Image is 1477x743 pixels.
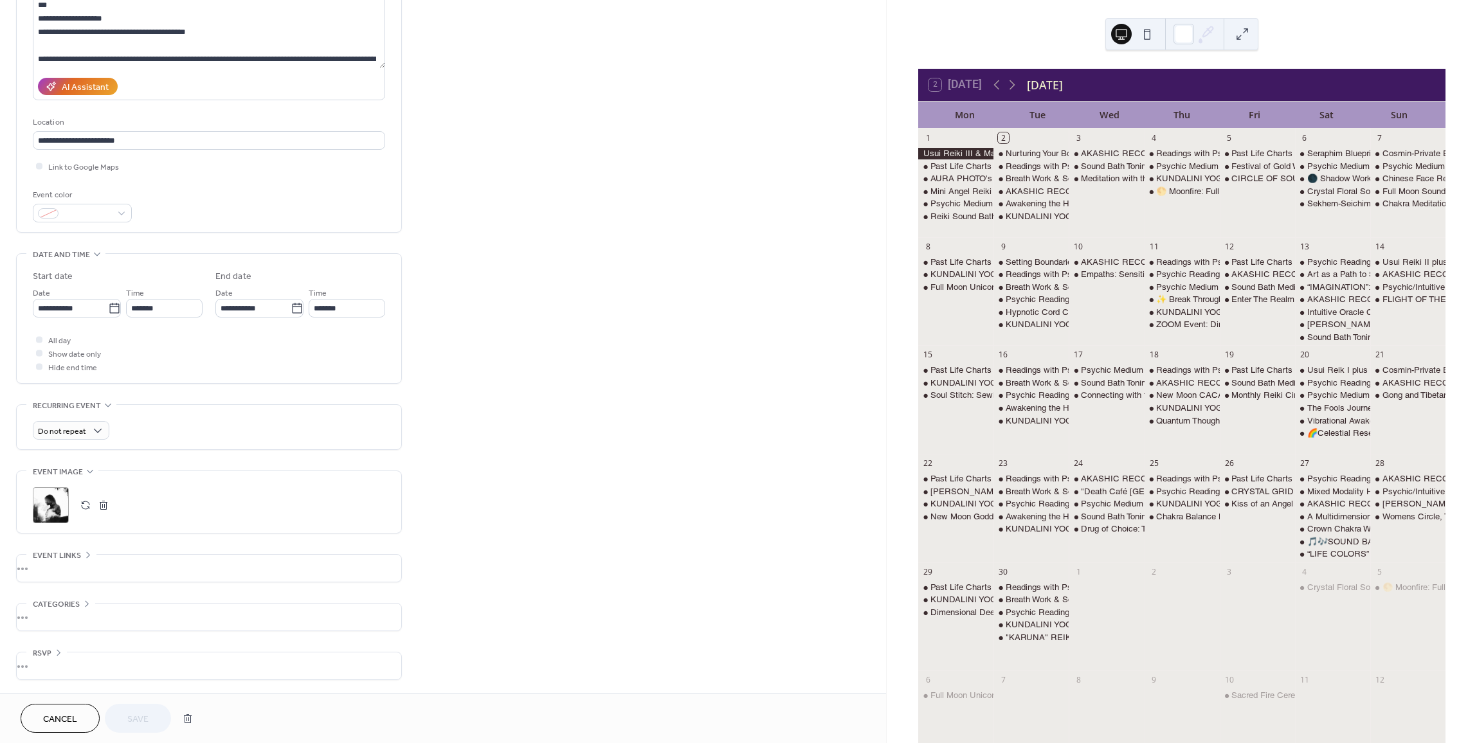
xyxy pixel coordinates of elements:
[48,348,101,361] span: Show date only
[993,211,1069,222] div: KUNDALINI YOGA
[1295,377,1370,389] div: Psychic Readings Floor Day with Gayla!!
[918,498,993,510] div: KUNDALINI YOGA
[43,713,77,726] span: Cancel
[993,523,1069,535] div: KUNDALINI YOGA
[918,186,993,197] div: Mini Angel Reiki Package with Leeza
[930,511,1180,523] div: New Moon Goddess Activation Meditation with [PERSON_NAME]
[1148,350,1159,361] div: 18
[923,241,934,252] div: 8
[1156,402,1228,414] div: KUNDALINI YOGA
[1148,241,1159,252] div: 11
[1374,132,1385,143] div: 7
[1374,241,1385,252] div: 14
[215,287,233,300] span: Date
[1231,282,1411,293] div: Sound Bath Meditation! with [PERSON_NAME]
[993,307,1069,318] div: Hypnotic Cord Cutting Class with April
[1081,173,1316,184] div: Meditation with the Ascended Masters with [PERSON_NAME]
[1224,132,1235,143] div: 5
[1220,269,1295,280] div: AKASHIC RECORDS READING with Valeri (& Other Psychic Services)
[1006,389,1210,401] div: Psychic Readings Floor Day with [PERSON_NAME]!!
[1370,511,1445,523] div: Womens Circle, The Sacred Circle
[1027,76,1063,93] div: [DATE]
[1299,566,1310,577] div: 4
[1370,486,1445,497] div: Psychic/Intuitive Development Group with Crista
[1370,256,1445,268] div: Usui Reiki II plus Holy Fire Certification Class with Gayla
[918,211,993,222] div: Reiki Sound Bath 6:30-8pm with Noella
[1156,498,1228,510] div: KUNDALINI YOGA
[1382,364,1465,376] div: Cosmin-Private Event
[1081,377,1406,389] div: Sound Bath Toning Meditation with Singing Bowls & Channeled Light Language & Song
[1295,511,1370,523] div: A Multidimensional Healing Circle with Sean
[1224,241,1235,252] div: 12
[930,256,1158,268] div: Past Life Charts or Oracle Readings with [PERSON_NAME]
[930,269,1002,280] div: KUNDALINI YOGA
[21,704,100,733] a: Cancel
[1069,473,1144,485] div: AKASHIC RECORDS READING with Valeri (& Other Psychic Services)
[1370,364,1445,376] div: Cosmin-Private Event
[1295,415,1370,427] div: Vibrational Awakening: A Journey into Light Language with Valeri
[1295,536,1370,548] div: 🎵🎶SOUND BATH!!!- CRYSTAL BOWLS & MORE with Debbie Veach
[1081,389,1436,401] div: Connecting with the [DEMOGRAPHIC_DATA] Archangels - meditation with [PERSON_NAME]
[930,211,1125,222] div: Reiki Sound Bath 6:30-8pm with [PERSON_NAME]
[1295,186,1370,197] div: Crystal Floral Sound Bath w/ Elowynn
[918,256,993,268] div: Past Life Charts or Oracle Readings with April Azzolino
[1073,458,1084,469] div: 24
[1145,173,1220,184] div: KUNDALINI YOGA
[1145,415,1220,427] div: Quantum Thought – How your Mind Shapes Reality with Rose
[1370,498,1445,510] div: Jazmine (private event) Front Classroom
[1148,132,1159,143] div: 4
[1220,498,1295,510] div: Kiss of an Angel Archangel Raphael Meditation and Experience with Crista
[918,282,993,293] div: Full Moon Unicorn Reiki Circle with Leeza
[930,473,1158,485] div: Past Life Charts or Oracle Readings with [PERSON_NAME]
[62,81,109,94] div: AI Assistant
[1006,211,1078,222] div: KUNDALINI YOGA
[1224,458,1235,469] div: 26
[1006,161,1198,172] div: Readings with Psychic Medium [PERSON_NAME]
[1006,523,1078,535] div: KUNDALINI YOGA
[918,486,993,497] div: Karen Jones "Channeling Session"
[1006,415,1078,427] div: KUNDALINI YOGA
[1006,498,1210,510] div: Psychic Readings Floor Day with [PERSON_NAME]!!
[309,287,327,300] span: Time
[1148,458,1159,469] div: 25
[1006,173,1239,184] div: Breath Work & Sound Bath Meditation with [PERSON_NAME]
[1006,319,1078,330] div: KUNDALINI YOGA
[1145,389,1220,401] div: New Moon CACAO Ceremony & Drumming Circle with Gayla
[1156,269,1361,280] div: Psychic Readings Floor Day with [PERSON_NAME]!!
[1006,364,1198,376] div: Readings with Psychic Medium [PERSON_NAME]
[993,402,1069,414] div: Awakening the Heart: A Journey to Inner Peace with Valeri
[993,161,1069,172] div: Readings with Psychic Medium Ashley Jodra
[33,270,73,283] div: Start date
[1295,473,1370,485] div: Psychic Readings Floor Day with Gayla!!
[930,364,1158,376] div: Past Life Charts or Oracle Readings with [PERSON_NAME]
[33,287,50,300] span: Date
[48,161,119,174] span: Link to Google Maps
[1299,350,1310,361] div: 20
[1006,198,1275,210] div: Awakening the Heart: A Journey to Inner Peace with [PERSON_NAME]
[1156,186,1408,197] div: 🌕 Moonfire: Full Moon Ritual & Meditation with [PERSON_NAME]
[1370,294,1445,305] div: FLIGHT OF THE SERAPH with Sean
[1146,102,1219,128] div: Thu
[1295,486,1370,497] div: Mixed Modality Healing Circle with Valeri & June
[1231,473,1459,485] div: Past Life Charts or Oracle Readings with [PERSON_NAME]
[930,486,1085,497] div: [PERSON_NAME] "Channeling Session"
[1295,332,1370,343] div: Sound Bath Toning Meditation with Singing Bowls & Channeled Light Language & Song
[1069,161,1144,172] div: Sound Bath Toning Meditation with Singing Bowls & Channeled Light Language & Song
[1006,186,1330,197] div: AKASHIC RECORDS READING with [PERSON_NAME] (& Other Psychic Services)
[1224,350,1235,361] div: 19
[1231,294,1404,305] div: Enter The Realm of Faerie - Guided Meditation
[33,248,90,262] span: Date and time
[1370,186,1445,197] div: Full Moon Sound Bath – A Night of Release & Renewal with Noella
[993,198,1069,210] div: Awakening the Heart: A Journey to Inner Peace with Valeri
[1370,148,1445,159] div: Cosmin-Private Event
[1145,282,1220,293] div: Psychic Medium Floor Day with Crista
[1081,256,1405,268] div: AKASHIC RECORDS READING with [PERSON_NAME] (& Other Psychic Services)
[33,549,81,562] span: Event links
[1001,102,1074,128] div: Tue
[923,458,934,469] div: 22
[1231,173,1312,184] div: CIRCLE OF SOUND
[1145,186,1220,197] div: 🌕 Moonfire: Full Moon Ritual & Meditation with Elowynn
[1145,307,1220,318] div: KUNDALINI YOGA
[1231,377,1411,389] div: Sound Bath Meditation! with [PERSON_NAME]
[1370,198,1445,210] div: Chakra Meditation with Renee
